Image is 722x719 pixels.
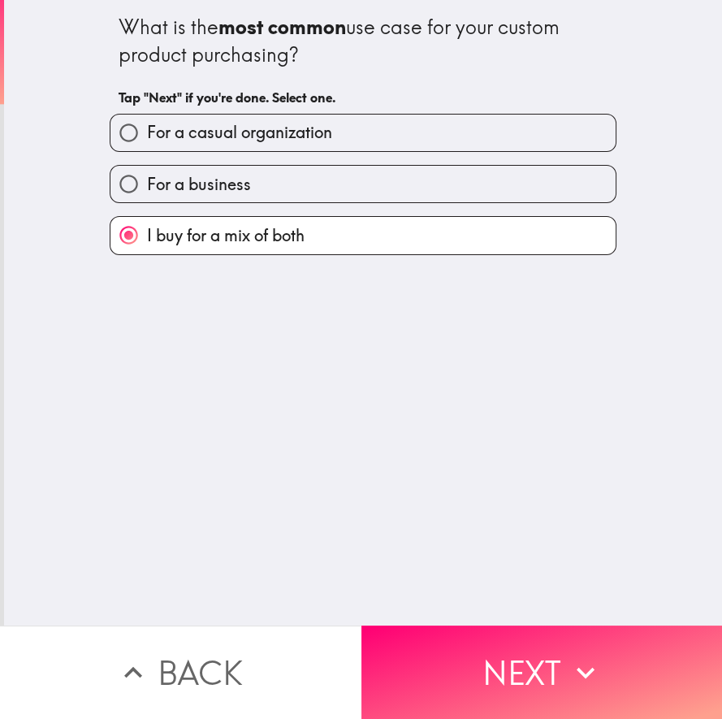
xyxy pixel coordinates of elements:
[110,217,616,253] button: I buy for a mix of both
[110,166,616,202] button: For a business
[147,121,332,144] span: For a casual organization
[119,89,607,106] h6: Tap "Next" if you're done. Select one.
[110,115,616,151] button: For a casual organization
[218,15,346,39] b: most common
[119,14,607,68] div: What is the use case for your custom product purchasing?
[147,224,305,247] span: I buy for a mix of both
[147,173,251,196] span: For a business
